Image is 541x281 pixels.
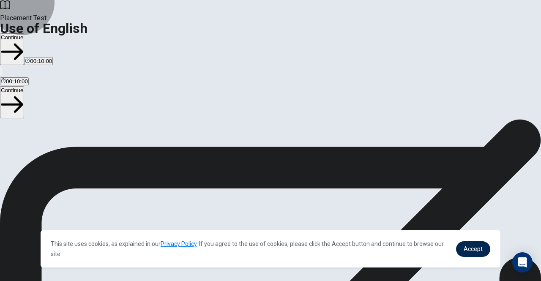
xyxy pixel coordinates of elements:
div: cookieconsent [41,230,500,267]
span: 00:10:00 [30,58,52,64]
a: Privacy Policy [161,240,197,247]
span: Accept [464,246,483,252]
span: This site uses cookies, as explained in our . If you agree to the use of cookies, please click th... [51,240,444,257]
a: dismiss cookie message [456,241,490,257]
button: 00:10:00 [24,57,53,65]
div: Open Intercom Messenger [512,252,533,273]
span: 00:10:00 [6,78,28,85]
